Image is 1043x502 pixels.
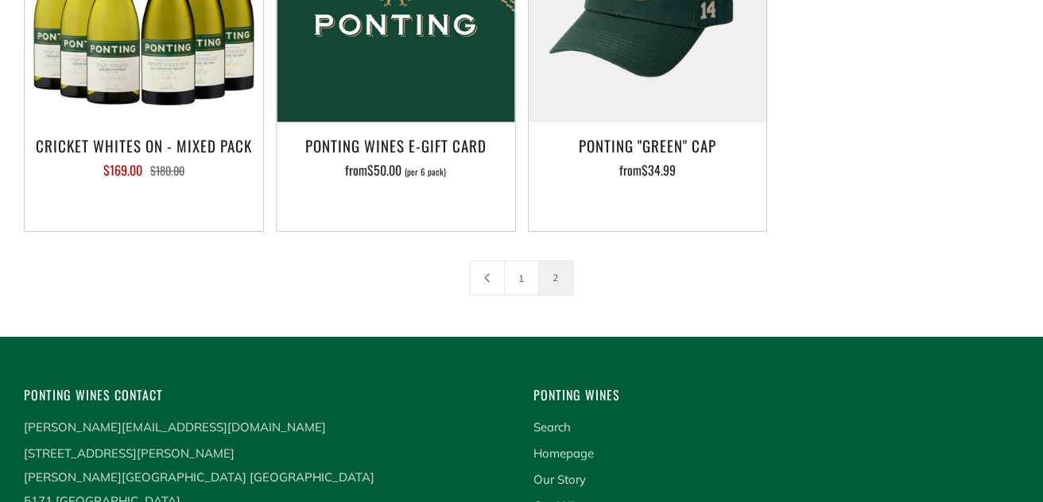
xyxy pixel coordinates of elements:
[103,160,142,180] span: $169.00
[537,132,759,159] h3: Ponting "Green" Cap
[24,419,326,434] a: [PERSON_NAME][EMAIL_ADDRESS][DOMAIN_NAME]
[150,162,184,179] span: $180.00
[345,160,446,180] span: from
[25,132,263,211] a: CRICKET WHITES ON - MIXED PACK $169.00 $180.00
[619,160,676,180] span: from
[538,261,573,295] span: 2
[285,132,507,159] h3: Ponting Wines e-Gift Card
[367,160,401,180] span: $50.00
[405,168,446,176] span: (per 6 pack)
[24,384,510,406] h4: Ponting Wines Contact
[533,446,594,461] a: Homepage
[642,160,676,180] span: $34.99
[277,132,515,211] a: Ponting Wines e-Gift Card from$50.00 (per 6 pack)
[529,132,767,211] a: Ponting "Green" Cap from$34.99
[533,472,586,487] a: Our Story
[505,261,538,295] a: 1
[533,419,571,434] a: Search
[33,132,255,159] h3: CRICKET WHITES ON - MIXED PACK
[533,384,1019,406] h4: Ponting Wines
